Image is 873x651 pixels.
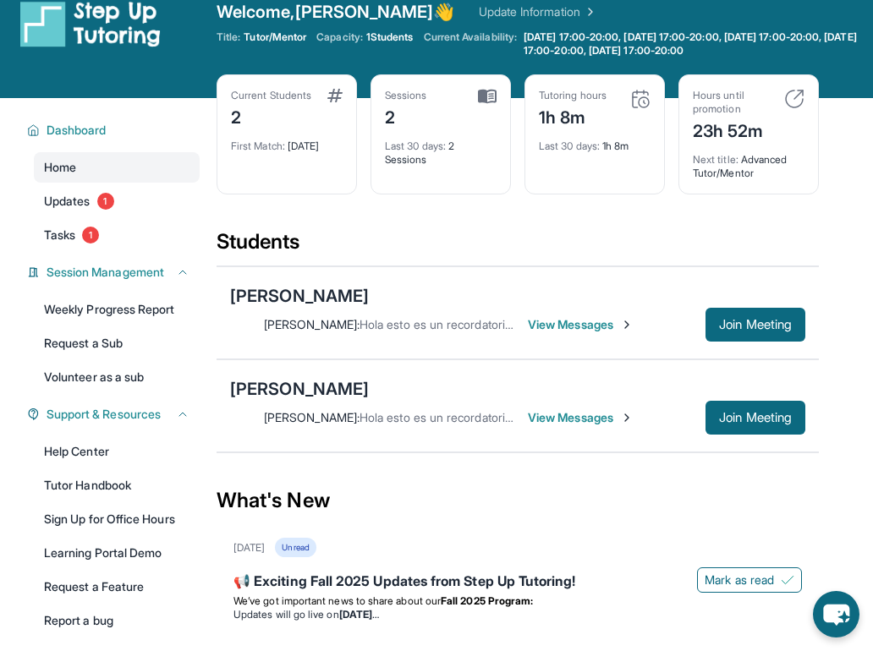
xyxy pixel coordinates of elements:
span: Last 30 days : [539,139,600,152]
a: Learning Portal Demo [34,538,200,568]
a: Weekly Progress Report [34,294,200,325]
div: Current Students [231,89,311,102]
img: card [630,89,651,109]
span: [DATE] 17:00-20:00, [DATE] 17:00-20:00, [DATE] 17:00-20:00, [DATE] 17:00-20:00, [DATE] 17:00-20:00 [524,30,870,57]
div: [PERSON_NAME] [230,377,369,401]
span: Support & Resources [47,406,161,423]
button: chat-button [813,591,859,637]
span: Hola esto es un recordatorio que [DATE] tenemos la tutoria de 6-7 pm: [URL][DOMAIN_NAME] [360,410,862,424]
div: Unread [275,538,316,557]
button: Support & Resources [40,406,189,423]
div: [PERSON_NAME] [230,284,369,308]
img: Chevron-Right [620,318,634,331]
span: Dashboard [47,122,107,139]
span: 1 [82,227,99,243]
div: 23h 52m [693,116,774,143]
a: Tutor Handbook [34,470,200,501]
strong: Fall 2025 Program: [441,594,533,607]
div: Advanced Tutor/Mentor [693,143,804,180]
a: Update Information [479,3,597,20]
img: card [784,89,804,109]
span: 1 Students [366,30,414,44]
span: We’ve got important news to share about our [233,594,441,607]
div: 2 [231,102,311,129]
button: Join Meeting [706,308,805,342]
img: card [478,89,497,104]
div: Hours until promotion [693,89,774,116]
div: Sessions [385,89,427,102]
span: Capacity: [316,30,363,44]
img: Chevron-Right [620,411,634,424]
div: 📢 Exciting Fall 2025 Updates from Step Up Tutoring! [233,571,802,594]
div: 1h 8m [539,129,651,153]
div: Students [217,228,819,265]
span: Session Management [47,264,164,281]
div: 2 Sessions [385,129,497,167]
a: Updates1 [34,186,200,216]
img: card [327,89,343,102]
img: Mark as read [781,573,794,587]
div: [DATE] [231,129,343,153]
img: Chevron Right [580,3,597,20]
strong: [DATE] [339,608,379,621]
span: Hola esto es un recordatorio que [DATE] tenemos la tutoria de 7-8 pm: [URL][DOMAIN_NAME] [360,317,862,331]
a: Help Center [34,436,200,467]
span: Updates [44,193,91,210]
button: Mark as read [697,567,802,593]
span: 1 [97,193,114,210]
div: What's New [217,463,819,538]
div: 2 [385,102,427,129]
a: Tasks1 [34,220,200,250]
span: Join Meeting [719,320,792,330]
div: [DATE] [233,541,265,555]
a: Report a bug [34,605,200,636]
span: Title: [217,30,240,44]
span: View Messages [528,316,634,333]
span: First Match : [231,139,285,152]
span: [PERSON_NAME] : [264,317,360,331]
span: Tasks [44,227,75,243]
div: 1h 8m [539,102,607,129]
a: [DATE] 17:00-20:00, [DATE] 17:00-20:00, [DATE] 17:00-20:00, [DATE] 17:00-20:00, [DATE] 17:00-20:00 [520,30,873,57]
span: Last 30 days : [385,139,446,152]
a: Sign Up for Office Hours [34,504,200,534]
a: Volunteer as a sub [34,362,200,392]
span: Mark as read [705,572,774,588]
span: Tutor/Mentor [244,30,306,44]
span: View Messages [528,409,634,426]
button: Session Management [40,264,189,281]
button: Dashboard [40,122,189,139]
span: [PERSON_NAME] : [264,410,360,424]
span: Join Meeting [719,413,792,423]
span: Home [44,159,76,176]
button: Join Meeting [706,401,805,435]
a: Request a Feature [34,572,200,602]
a: Request a Sub [34,328,200,358]
span: Next title : [693,153,738,166]
span: Current Availability: [424,30,517,57]
li: Updates will go live on [233,608,802,621]
div: Tutoring hours [539,89,607,102]
a: Home [34,152,200,183]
